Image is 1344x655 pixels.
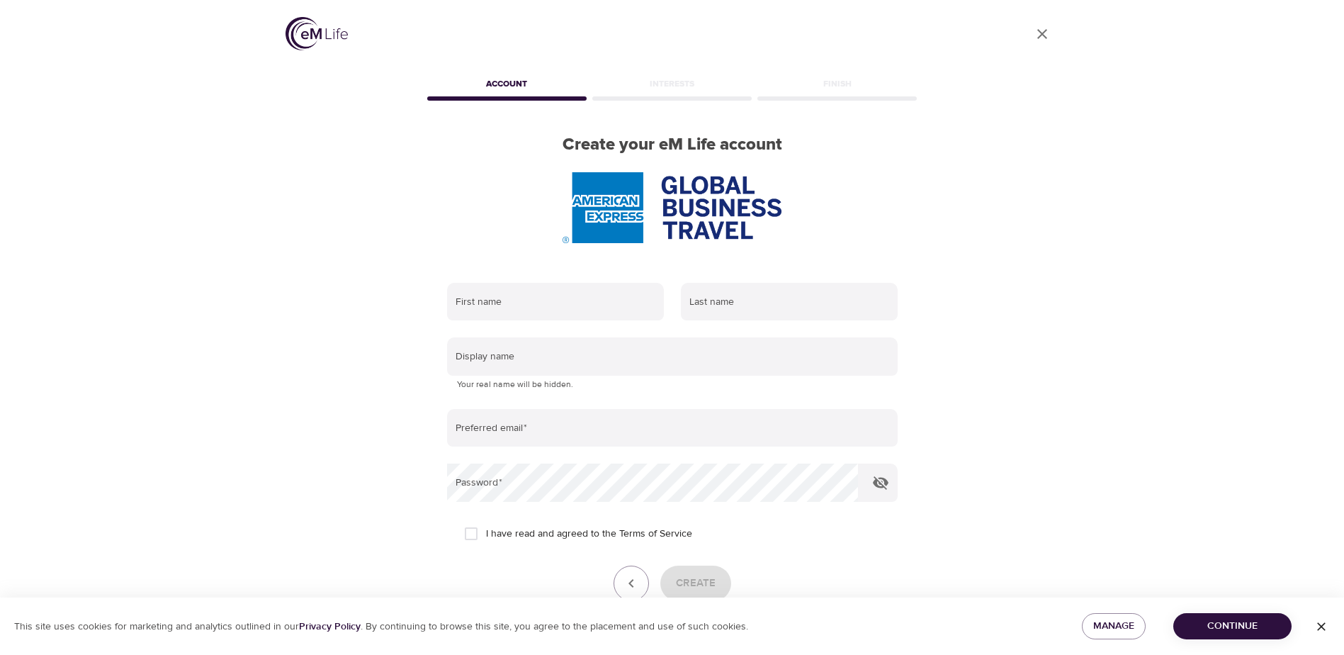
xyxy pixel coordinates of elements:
button: Manage [1082,613,1146,639]
img: logo [286,17,348,50]
h2: Create your eM Life account [424,135,920,155]
img: AmEx%20GBT%20logo.png [563,172,781,243]
button: Continue [1173,613,1292,639]
a: close [1025,17,1059,51]
a: Privacy Policy [299,620,361,633]
span: Manage [1093,617,1134,635]
span: I have read and agreed to the [486,527,692,542]
a: Terms of Service [619,527,692,542]
p: Your real name will be hidden. [457,378,888,392]
span: Continue [1185,617,1280,635]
